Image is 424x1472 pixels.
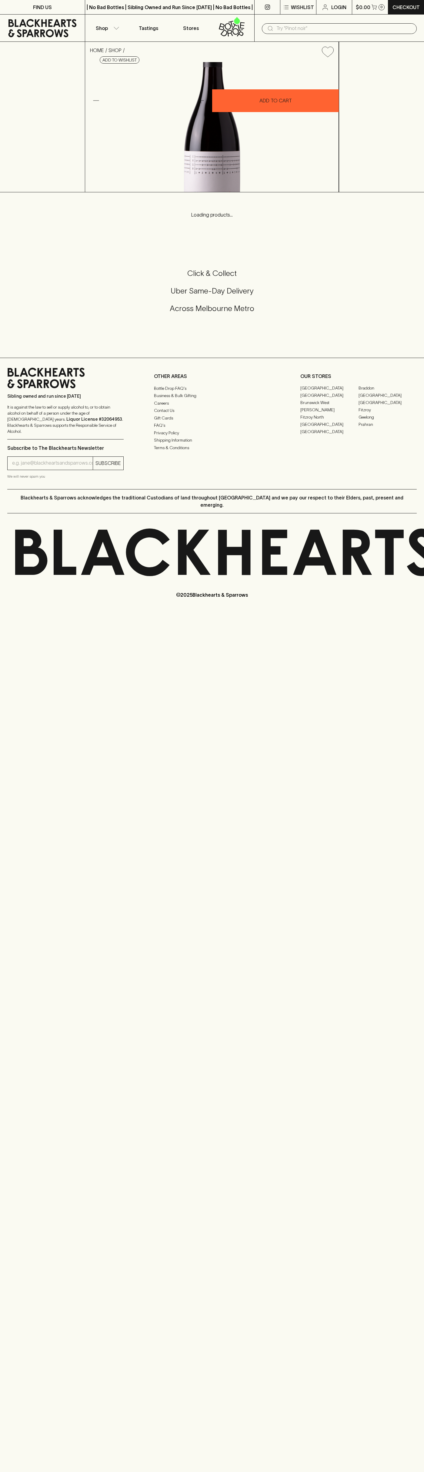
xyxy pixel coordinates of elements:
a: [PERSON_NAME] [300,406,359,414]
p: OUR STORES [300,373,417,380]
a: Shipping Information [154,437,270,444]
p: Shop [96,25,108,32]
a: Tastings [127,15,170,41]
p: Tastings [139,25,158,32]
a: [GEOGRAPHIC_DATA] [300,421,359,428]
a: Fitzroy North [300,414,359,421]
p: 0 [380,5,383,9]
h5: Click & Collect [7,268,417,278]
a: [GEOGRAPHIC_DATA] [359,392,417,399]
h5: Across Melbourne Metro [7,303,417,313]
a: [GEOGRAPHIC_DATA] [300,385,359,392]
p: FIND US [33,4,52,11]
button: Add to wishlist [319,44,336,60]
a: Careers [154,399,270,407]
p: ADD TO CART [259,97,292,104]
p: Blackhearts & Sparrows acknowledges the traditional Custodians of land throughout [GEOGRAPHIC_DAT... [12,494,412,509]
button: SUBSCRIBE [93,457,123,470]
a: Terms & Conditions [154,444,270,451]
button: Add to wishlist [100,56,139,64]
a: Geelong [359,414,417,421]
p: Login [331,4,346,11]
a: HOME [90,48,104,53]
button: Shop [85,15,128,41]
a: Stores [170,15,212,41]
a: Contact Us [154,407,270,414]
button: ADD TO CART [212,89,339,112]
input: e.g. jane@blackheartsandsparrows.com.au [12,458,93,468]
a: Business & Bulk Gifting [154,392,270,399]
input: Try "Pinot noir" [276,24,412,33]
a: [GEOGRAPHIC_DATA] [300,392,359,399]
p: Wishlist [291,4,314,11]
a: Gift Cards [154,414,270,422]
p: $0.00 [356,4,370,11]
a: [GEOGRAPHIC_DATA] [300,428,359,436]
a: Prahran [359,421,417,428]
h5: Uber Same-Day Delivery [7,286,417,296]
p: It is against the law to sell or supply alcohol to, or to obtain alcohol on behalf of a person un... [7,404,124,434]
img: 37602.png [85,62,339,192]
a: Fitzroy [359,406,417,414]
p: We will never spam you [7,473,124,479]
a: Bottle Drop FAQ's [154,385,270,392]
p: Sibling owned and run since [DATE] [7,393,124,399]
strong: Liquor License #32064953 [66,417,122,422]
a: Privacy Policy [154,429,270,436]
p: Subscribe to The Blackhearts Newsletter [7,444,124,452]
p: SUBSCRIBE [95,459,121,467]
a: FAQ's [154,422,270,429]
p: OTHER AREAS [154,373,270,380]
div: Call to action block [7,244,417,346]
p: Stores [183,25,199,32]
a: [GEOGRAPHIC_DATA] [359,399,417,406]
p: Checkout [392,4,420,11]
a: SHOP [109,48,122,53]
a: Braddon [359,385,417,392]
a: Brunswick West [300,399,359,406]
p: Loading products... [6,211,418,218]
